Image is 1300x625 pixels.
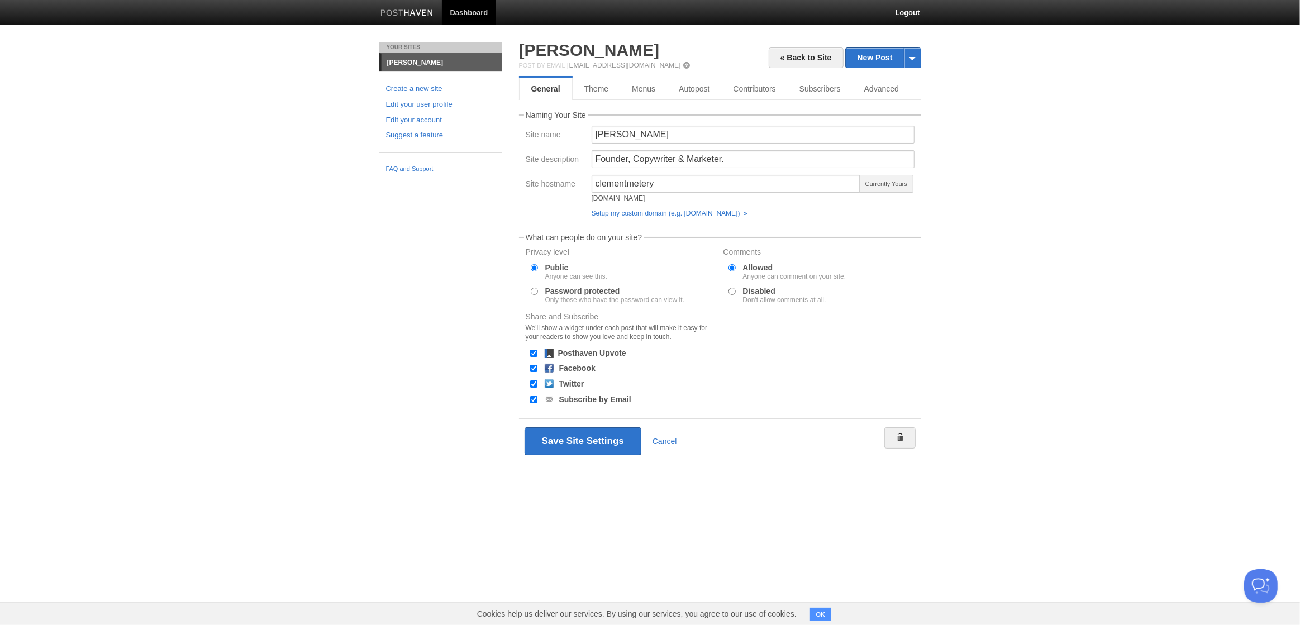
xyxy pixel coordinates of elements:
div: We'll show a widget under each post that will make it easy for your readers to show you love and ... [526,323,717,341]
label: Password protected [545,287,684,303]
label: Twitter [559,380,584,388]
a: Create a new site [386,83,496,95]
label: Facebook [559,364,596,372]
label: Privacy level [526,248,717,259]
a: Edit your user profile [386,99,496,111]
label: Allowed [743,264,846,280]
label: Disabled [743,287,826,303]
span: Cookies help us deliver our services. By using our services, you agree to our use of cookies. [466,603,808,625]
a: [PERSON_NAME] [519,41,660,59]
a: [PERSON_NAME] [382,54,502,71]
a: Edit your account [386,114,496,126]
a: New Post [846,48,920,68]
a: Theme [573,78,621,100]
a: FAQ and Support [386,164,496,174]
a: Contributors [722,78,788,100]
iframe: Help Scout Beacon - Open [1244,569,1278,603]
label: Subscribe by Email [559,395,631,403]
label: Site description [526,155,585,166]
label: Posthaven Upvote [558,349,626,357]
label: Comments [723,248,915,259]
label: Site hostname [526,180,585,190]
img: twitter.png [545,379,554,388]
div: Anyone can see this. [545,273,607,280]
img: facebook.png [545,364,554,373]
a: Menus [620,78,667,100]
span: Currently Yours [859,175,913,193]
legend: What can people do on your site? [524,233,644,241]
img: Posthaven-bar [380,9,434,18]
div: Don't allow comments at all. [743,297,826,303]
a: Suggest a feature [386,130,496,141]
a: Cancel [653,437,677,446]
div: Anyone can comment on your site. [743,273,846,280]
button: Save Site Settings [525,427,641,455]
label: Share and Subscribe [526,313,717,344]
a: [EMAIL_ADDRESS][DOMAIN_NAME] [567,61,680,69]
a: General [519,78,573,100]
div: [DOMAIN_NAME] [592,195,861,202]
div: Only those who have the password can view it. [545,297,684,303]
a: Setup my custom domain (e.g. [DOMAIN_NAME]) » [592,209,747,217]
label: Site name [526,131,585,141]
span: Post by Email [519,62,565,69]
a: « Back to Site [769,47,844,68]
button: OK [810,608,832,621]
li: Your Sites [379,42,502,53]
label: Public [545,264,607,280]
a: Subscribers [788,78,853,100]
a: Advanced [853,78,911,100]
a: Autopost [667,78,721,100]
legend: Naming Your Site [524,111,588,119]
